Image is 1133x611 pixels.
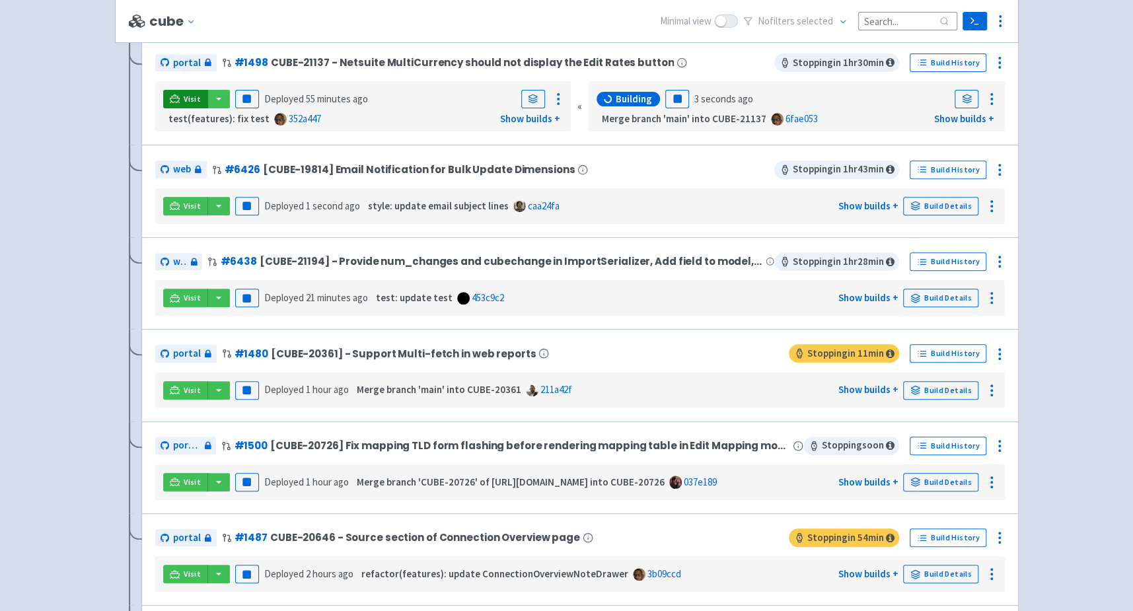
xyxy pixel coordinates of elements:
[577,81,582,132] div: «
[910,252,986,271] a: Build History
[235,473,259,491] button: Pause
[271,348,536,359] span: [CUBE-20361] - Support Multi-fetch in web reports
[903,197,978,215] a: Build Details
[306,291,368,304] time: 21 minutes ago
[647,567,681,580] a: 3b09ccd
[684,476,717,488] a: 037e189
[376,291,453,304] strong: test: update test
[235,381,259,400] button: Pause
[173,438,201,453] span: portal
[910,437,986,455] a: Build History
[934,112,994,125] a: Show builds +
[155,529,217,547] a: portal
[264,383,349,396] span: Deployed
[234,439,267,452] a: #1500
[903,381,978,400] a: Build Details
[306,476,349,488] time: 1 hour ago
[789,528,899,547] span: Stopping in 54 min
[163,197,208,215] a: Visit
[163,565,208,583] a: Visit
[758,14,833,29] span: No filter s
[163,90,208,108] a: Visit
[184,293,201,303] span: Visit
[838,383,898,396] a: Show builds +
[838,199,898,212] a: Show builds +
[789,344,899,363] span: Stopping in 11 min
[774,161,899,179] span: Stopping in 1 hr 43 min
[220,254,256,268] a: #6438
[271,57,674,68] span: CUBE-21137 - Netsuite MultiCurrency should not display the Edit Rates button
[694,92,753,105] time: 3 seconds ago
[235,289,259,307] button: Pause
[786,112,818,125] a: 6fae053
[163,289,208,307] a: Visit
[910,528,986,547] a: Build History
[602,112,766,125] strong: Merge branch 'main' into CUBE-21137
[173,55,201,71] span: portal
[264,476,349,488] span: Deployed
[963,12,987,30] a: Terminal
[357,476,665,488] strong: Merge branch 'CUBE-20726' of [URL][DOMAIN_NAME] into CUBE-20726
[260,256,763,267] span: [CUBE-21194] - Provide num_changes and cubechange in ImportSerializer, Add field to model, Persis...
[910,344,986,363] a: Build History
[903,289,978,307] a: Build Details
[173,162,191,177] span: web
[270,440,791,451] span: [CUBE-20726] Fix mapping TLD form flashing before rendering mapping table in Edit Mapping mode
[306,383,349,396] time: 1 hour ago
[838,567,898,580] a: Show builds +
[357,383,521,396] strong: Merge branch 'main' into CUBE-20361
[173,254,187,270] span: web
[155,54,217,72] a: portal
[155,253,203,271] a: web
[263,164,575,175] span: [CUBE-19814] Email Notification for Bulk Update Dimensions
[774,54,899,72] span: Stopping in 1 hr 30 min
[184,385,201,396] span: Visit
[500,112,560,125] a: Show builds +
[289,112,321,125] a: 352a447
[660,14,712,29] span: Minimal view
[803,437,899,455] span: Stopping soon
[797,15,833,27] span: selected
[184,94,201,104] span: Visit
[528,199,560,212] a: caa24fa
[616,92,652,106] span: Building
[155,345,217,363] a: portal
[173,530,201,546] span: portal
[155,161,207,178] a: web
[540,383,572,396] a: 211a42f
[235,530,268,544] a: #1487
[472,291,504,304] a: 453c9c2
[173,346,201,361] span: portal
[225,162,260,176] a: #6426
[264,567,353,580] span: Deployed
[368,199,509,212] strong: style: update email subject lines
[665,90,689,108] button: Pause
[264,291,368,304] span: Deployed
[184,201,201,211] span: Visit
[264,92,368,105] span: Deployed
[184,569,201,579] span: Visit
[858,12,957,30] input: Search...
[235,90,259,108] button: Pause
[306,199,360,212] time: 1 second ago
[163,381,208,400] a: Visit
[306,567,353,580] time: 2 hours ago
[235,55,268,69] a: #1498
[910,161,986,179] a: Build History
[838,476,898,488] a: Show builds +
[838,291,898,304] a: Show builds +
[235,347,268,361] a: #1480
[270,532,580,543] span: CUBE-20646 - Source section of Connection Overview page
[184,477,201,487] span: Visit
[264,199,360,212] span: Deployed
[361,567,628,580] strong: refactor(features): update ConnectionOverviewNoteDrawer
[903,473,978,491] a: Build Details
[155,437,217,454] a: portal
[774,252,899,271] span: Stopping in 1 hr 28 min
[306,92,368,105] time: 55 minutes ago
[149,14,200,29] button: cube
[235,197,259,215] button: Pause
[168,112,270,125] strong: test(features): fix test
[235,565,259,583] button: Pause
[163,473,208,491] a: Visit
